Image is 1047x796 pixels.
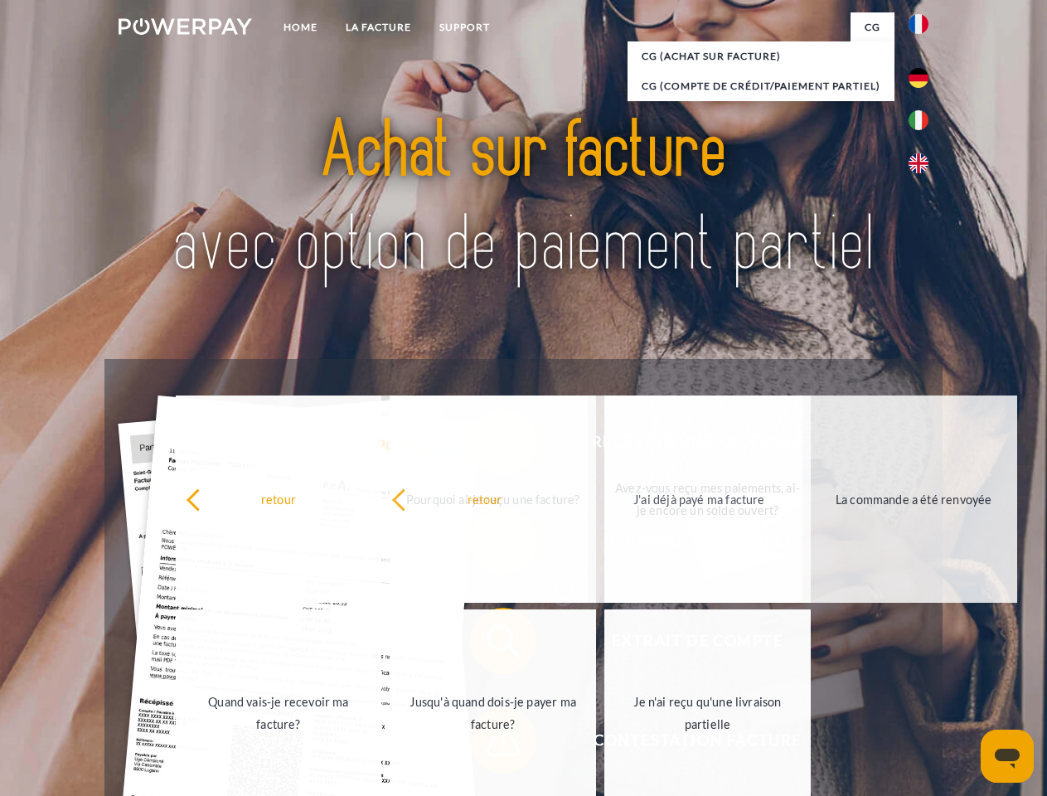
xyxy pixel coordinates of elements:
a: CG [851,12,894,42]
img: title-powerpay_fr.svg [158,80,889,318]
a: LA FACTURE [332,12,425,42]
div: Jusqu'à quand dois-je payer ma facture? [400,691,586,735]
img: logo-powerpay-white.svg [119,18,252,35]
div: J'ai déjà payé ma facture [606,488,793,510]
div: Quand vais-je recevoir ma facture? [186,691,372,735]
a: Home [269,12,332,42]
div: Je n'ai reçu qu'une livraison partielle [614,691,801,735]
iframe: Bouton de lancement de la fenêtre de messagerie [981,730,1034,783]
a: CG (Compte de crédit/paiement partiel) [628,71,894,101]
img: it [909,110,928,130]
img: de [909,68,928,88]
img: en [909,153,928,173]
img: fr [909,14,928,34]
div: retour [186,488,372,510]
a: CG (achat sur facture) [628,41,894,71]
div: La commande a été renvoyée [821,488,1007,510]
a: Support [425,12,504,42]
div: retour [391,488,578,510]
